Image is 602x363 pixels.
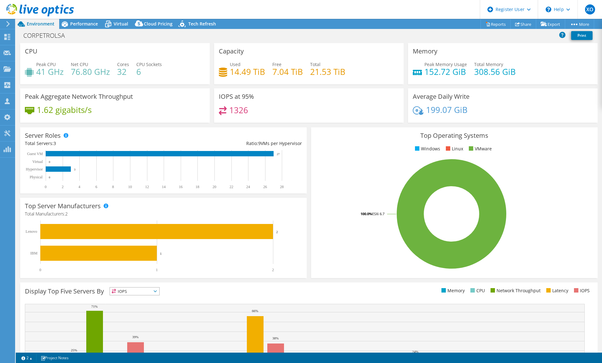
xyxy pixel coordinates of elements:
[413,145,440,152] li: Windows
[132,335,139,339] text: 39%
[467,145,492,152] li: VMware
[156,268,158,272] text: 1
[117,68,129,75] h4: 32
[272,268,274,272] text: 2
[26,229,37,234] text: Lenovo
[145,185,149,189] text: 12
[162,185,166,189] text: 14
[196,185,199,189] text: 18
[78,185,80,189] text: 4
[272,336,279,340] text: 38%
[74,168,76,171] text: 3
[272,68,303,75] h4: 7.04 TiB
[510,19,536,29] a: Share
[440,287,465,294] li: Memory
[219,93,254,100] h3: IOPS at 95%
[65,211,68,217] span: 2
[163,140,302,147] div: Ratio: VMs per Hypervisor
[45,185,47,189] text: 0
[480,19,511,29] a: Reports
[252,309,258,313] text: 66%
[444,145,463,152] li: Linux
[20,32,75,39] h1: CORPETROLSA
[25,140,163,147] div: Total Servers:
[310,61,321,67] span: Total
[25,132,61,139] h3: Server Roles
[112,185,114,189] text: 8
[25,210,302,217] h4: Total Manufacturers:
[95,185,97,189] text: 6
[536,19,565,29] a: Export
[37,106,92,113] h4: 1.62 gigabits/s
[30,175,43,179] text: Physical
[136,61,162,67] span: CPU Sockets
[372,211,384,216] tspan: ESXi 6.7
[136,68,162,75] h4: 6
[469,287,485,294] li: CPU
[117,61,129,67] span: Cores
[426,106,468,113] h4: 199.07 GiB
[114,21,128,27] span: Virtual
[565,19,594,29] a: More
[26,167,43,171] text: Hypervisor
[160,252,162,255] text: 1
[144,21,173,27] span: Cloud Pricing
[128,185,132,189] text: 10
[54,140,56,146] span: 3
[413,48,437,55] h3: Memory
[571,31,593,40] a: Print
[219,48,244,55] h3: Capacity
[424,68,467,75] h4: 152.72 GiB
[49,160,50,164] text: 0
[474,68,516,75] h4: 308.56 GiB
[412,350,418,354] text: 24%
[246,185,250,189] text: 24
[25,93,133,100] h3: Peak Aggregate Network Throughput
[71,348,77,352] text: 25%
[36,68,64,75] h4: 41 GHz
[110,288,159,295] span: IOPS
[392,352,398,356] text: 21%
[213,185,216,189] text: 20
[27,152,43,156] text: Guest VM
[489,287,541,294] li: Network Throughput
[179,185,183,189] text: 16
[188,21,216,27] span: Tech Refresh
[39,268,41,272] text: 0
[32,159,43,164] text: Virtual
[70,21,98,27] span: Performance
[230,185,233,189] text: 22
[276,230,278,234] text: 2
[572,287,590,294] li: IOPS
[230,68,265,75] h4: 14.49 TiB
[30,251,37,255] text: IBM
[272,61,281,67] span: Free
[424,61,467,67] span: Peak Memory Usage
[91,304,98,308] text: 71%
[71,61,88,67] span: Net CPU
[361,211,372,216] tspan: 100.0%
[545,287,568,294] li: Latency
[280,185,284,189] text: 28
[71,68,110,75] h4: 76.80 GHz
[263,185,267,189] text: 26
[36,61,56,67] span: Peak CPU
[413,93,469,100] h3: Average Daily Write
[27,21,54,27] span: Environment
[25,48,37,55] h3: CPU
[585,4,595,14] span: XO
[211,352,217,356] text: 21%
[36,354,73,362] a: Project Notes
[49,176,50,179] text: 0
[25,203,101,209] h3: Top Server Manufacturers
[310,68,345,75] h4: 21.53 TiB
[316,132,593,139] h3: Top Operating Systems
[277,153,280,156] text: 27
[474,61,503,67] span: Total Memory
[546,7,551,12] svg: \n
[258,140,261,146] span: 9
[62,185,64,189] text: 2
[229,107,248,114] h4: 1326
[230,61,241,67] span: Used
[17,354,37,362] a: 2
